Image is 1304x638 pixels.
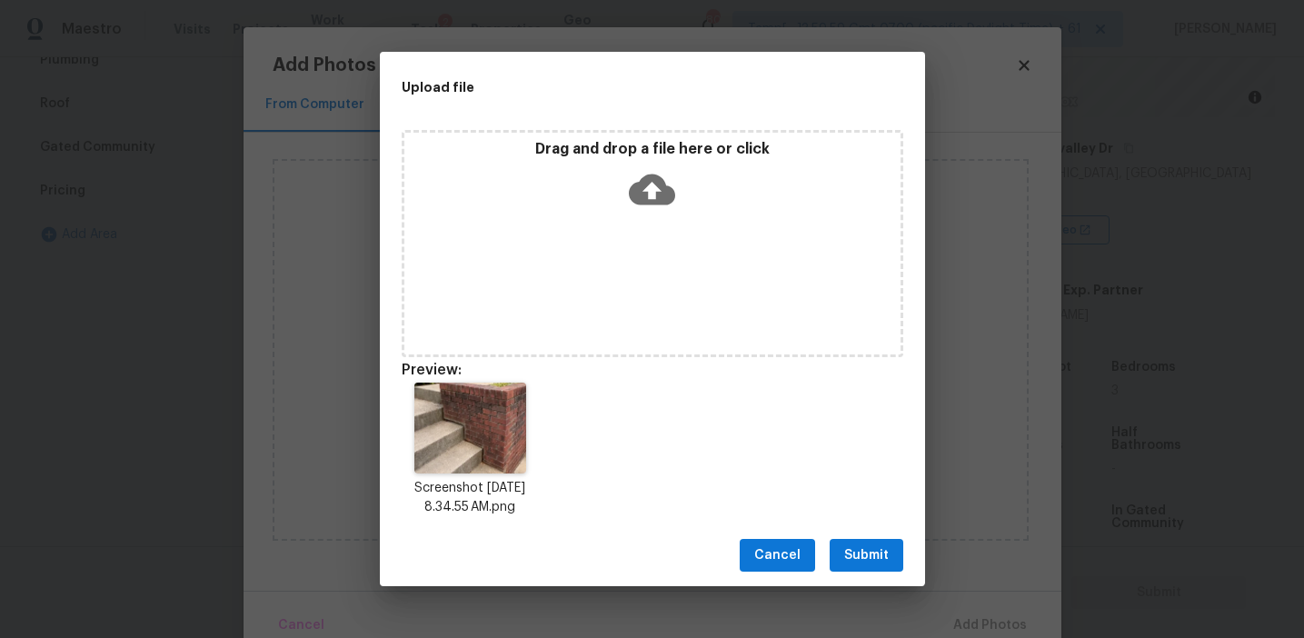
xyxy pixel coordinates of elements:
[404,140,901,159] p: Drag and drop a file here or click
[754,544,801,567] span: Cancel
[844,544,889,567] span: Submit
[830,539,903,573] button: Submit
[414,383,525,474] img: myC8WQOB83AAAAABJRU5ErkJggg==
[740,539,815,573] button: Cancel
[402,77,821,97] h2: Upload file
[402,479,540,517] p: Screenshot [DATE] 8.34.55 AM.png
